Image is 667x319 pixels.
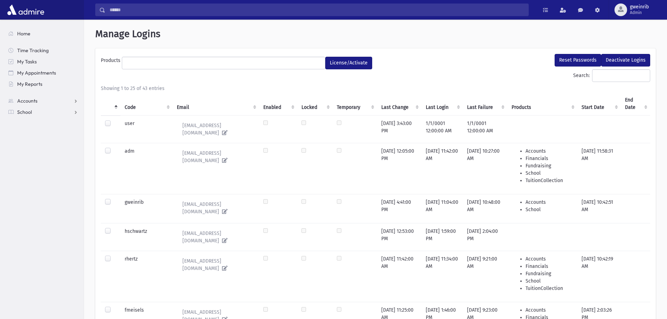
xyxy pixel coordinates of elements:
span: School [17,109,32,115]
span: Home [17,30,30,37]
div: Showing 1 to 25 of 43 entries [101,85,650,92]
label: Search: [573,69,650,82]
td: [DATE] 4:41:00 PM [377,194,422,223]
a: [EMAIL_ADDRESS][DOMAIN_NAME] [177,199,255,217]
span: My Appointments [17,70,56,76]
td: [DATE] 12:53:00 PM [377,223,422,251]
td: [DATE] 11:34:00 AM [422,251,463,302]
th: Products : activate to sort column ascending [507,92,577,116]
th: Email : activate to sort column ascending [173,92,259,116]
img: AdmirePro [6,3,46,17]
th: Locked : activate to sort column ascending [297,92,333,116]
td: [DATE] 11:42:00 AM [377,251,422,302]
td: [DATE] 3:43:00 PM [377,115,422,143]
td: [DATE] 11:04:00 AM [422,194,463,223]
td: [DATE] 1:59:00 PM [422,223,463,251]
a: [EMAIL_ADDRESS][DOMAIN_NAME] [177,120,255,139]
a: School [3,106,84,118]
td: [DATE] 11:42:00 AM [422,143,463,194]
li: Financials [526,263,573,270]
span: Accounts [17,98,37,104]
th: End Date : activate to sort column ascending [621,92,650,116]
li: Accounts [526,147,573,155]
a: My Tasks [3,56,84,67]
td: [DATE] 10:42:51 AM [577,194,621,223]
a: [EMAIL_ADDRESS][DOMAIN_NAME] [177,255,255,274]
li: School [526,206,573,213]
li: TuitionCollection [526,285,573,292]
th: Start Date : activate to sort column ascending [577,92,621,116]
td: [DATE] 10:48:00 AM [463,194,507,223]
td: [DATE] 10:42:19 AM [577,251,621,302]
input: Search [105,4,528,16]
td: adm [120,143,173,194]
li: Fundraising [526,162,573,169]
li: TuitionCollection [526,177,573,184]
span: My Tasks [17,58,37,65]
span: Time Tracking [17,47,49,54]
td: [DATE] 10:27:00 AM [463,143,507,194]
button: Deactivate Logins [601,54,650,67]
label: Products [101,57,122,67]
li: Accounts [526,306,573,314]
a: Time Tracking [3,45,84,56]
span: Admin [630,10,649,15]
td: user [120,115,173,143]
td: [DATE] 2:04:00 PM [463,223,507,251]
li: School [526,277,573,285]
button: License/Activate [325,57,372,69]
a: My Appointments [3,67,84,78]
a: Home [3,28,84,39]
th: Temporary : activate to sort column ascending [333,92,377,116]
li: Fundraising [526,270,573,277]
td: gweinrib [120,194,173,223]
td: [DATE] 11:58:31 AM [577,143,621,194]
a: My Reports [3,78,84,90]
a: [EMAIL_ADDRESS][DOMAIN_NAME] [177,228,255,247]
td: rhertz [120,251,173,302]
a: [EMAIL_ADDRESS][DOMAIN_NAME] [177,147,255,166]
th: Last Change : activate to sort column ascending [377,92,422,116]
li: Accounts [526,199,573,206]
li: School [526,169,573,177]
td: [DATE] 9:21:00 AM [463,251,507,302]
th: Enabled : activate to sort column ascending [259,92,297,116]
th: Last Login : activate to sort column ascending [422,92,463,116]
input: Search: [592,69,650,82]
li: Accounts [526,255,573,263]
th: Last Failure : activate to sort column ascending [463,92,507,116]
span: My Reports [17,81,42,87]
td: 1/1/0001 12:00:00 AM [463,115,507,143]
h1: Manage Logins [95,28,656,40]
td: 1/1/0001 12:00:00 AM [422,115,463,143]
span: gweinrib [630,4,649,10]
button: Reset Passwords [555,54,601,67]
th: Code : activate to sort column ascending [120,92,173,116]
td: [DATE] 12:05:00 PM [377,143,422,194]
th: : activate to sort column descending [101,92,120,116]
td: hschwartz [120,223,173,251]
li: Financials [526,155,573,162]
a: Accounts [3,95,84,106]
